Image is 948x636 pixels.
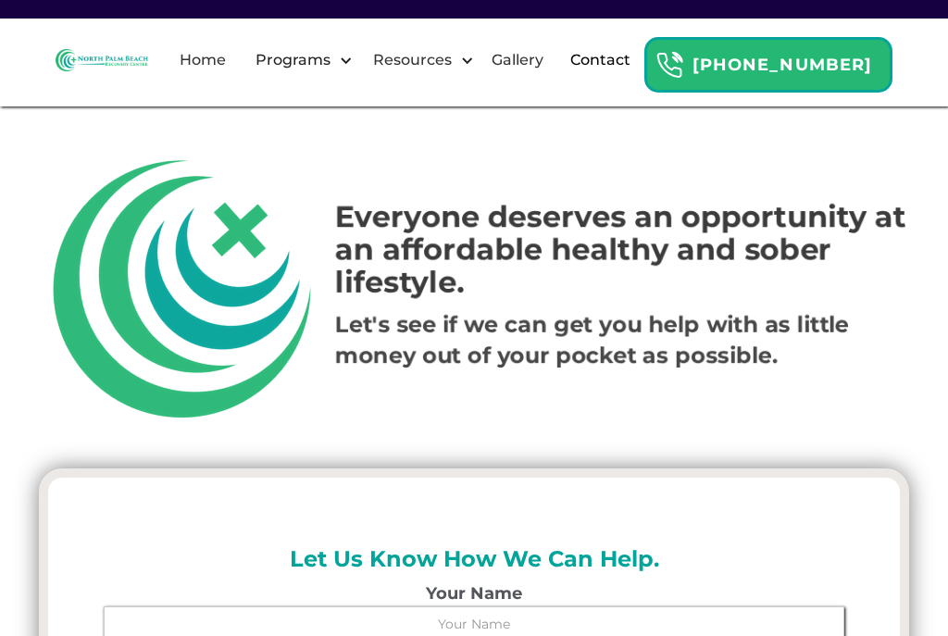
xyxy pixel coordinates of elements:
[335,309,909,371] p: ‍
[644,28,892,93] a: Header Calendar Icons[PHONE_NUMBER]
[251,49,335,71] div: Programs
[104,542,844,576] h2: Let Us Know How We Can Help.
[480,31,555,90] a: Gallery
[368,49,456,71] div: Resources
[559,31,642,90] a: Contact
[692,55,872,75] strong: [PHONE_NUMBER]
[357,31,479,90] div: Resources
[335,311,849,369] strong: Let's see if we can get you help with as little money out of your pocket as possible.
[335,200,909,298] h1: Everyone deserves an opportunity at an affordable healthy and sober lifestyle.
[104,585,844,602] label: Your Name
[655,51,683,80] img: Header Calendar Icons
[240,31,357,90] div: Programs
[168,31,237,90] a: Home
